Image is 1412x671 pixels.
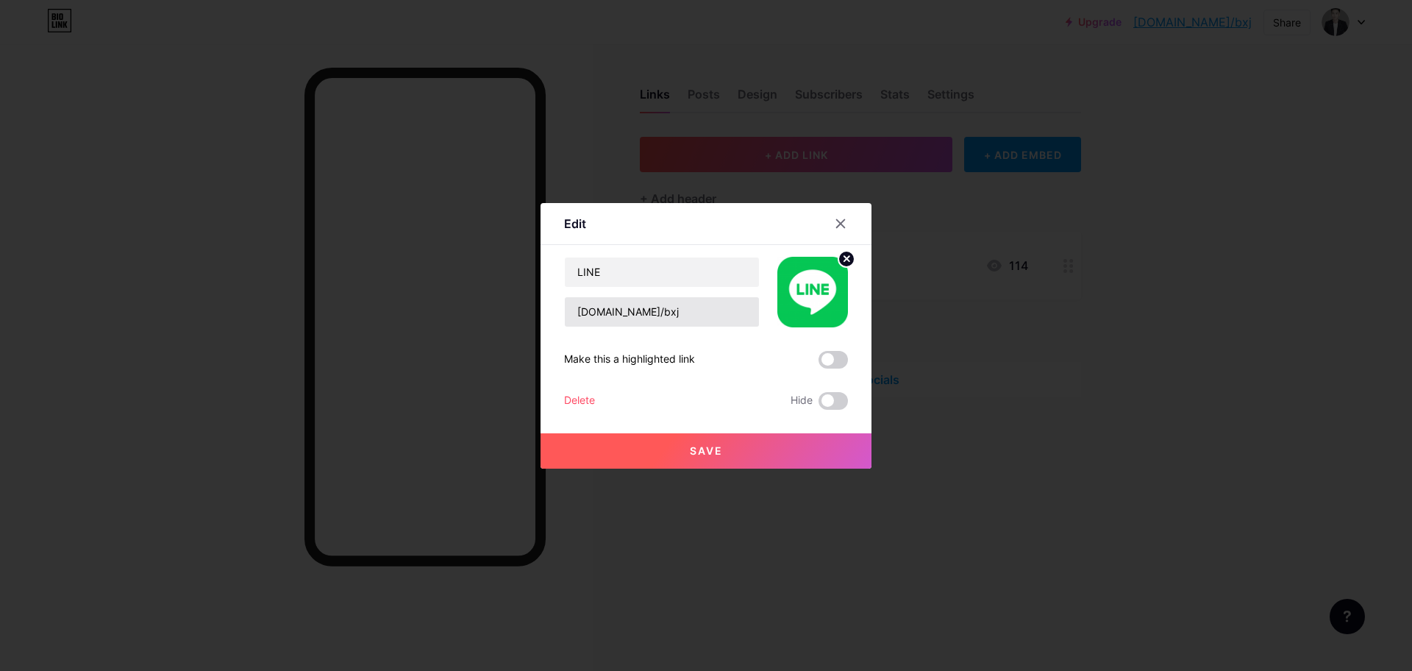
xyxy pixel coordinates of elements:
[565,297,759,327] input: URL
[565,258,759,287] input: Title
[690,444,723,457] span: Save
[777,257,848,327] img: link_thumbnail
[564,351,695,369] div: Make this a highlighted link
[564,215,586,232] div: Edit
[564,392,595,410] div: Delete
[541,433,871,469] button: Save
[791,392,813,410] span: Hide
